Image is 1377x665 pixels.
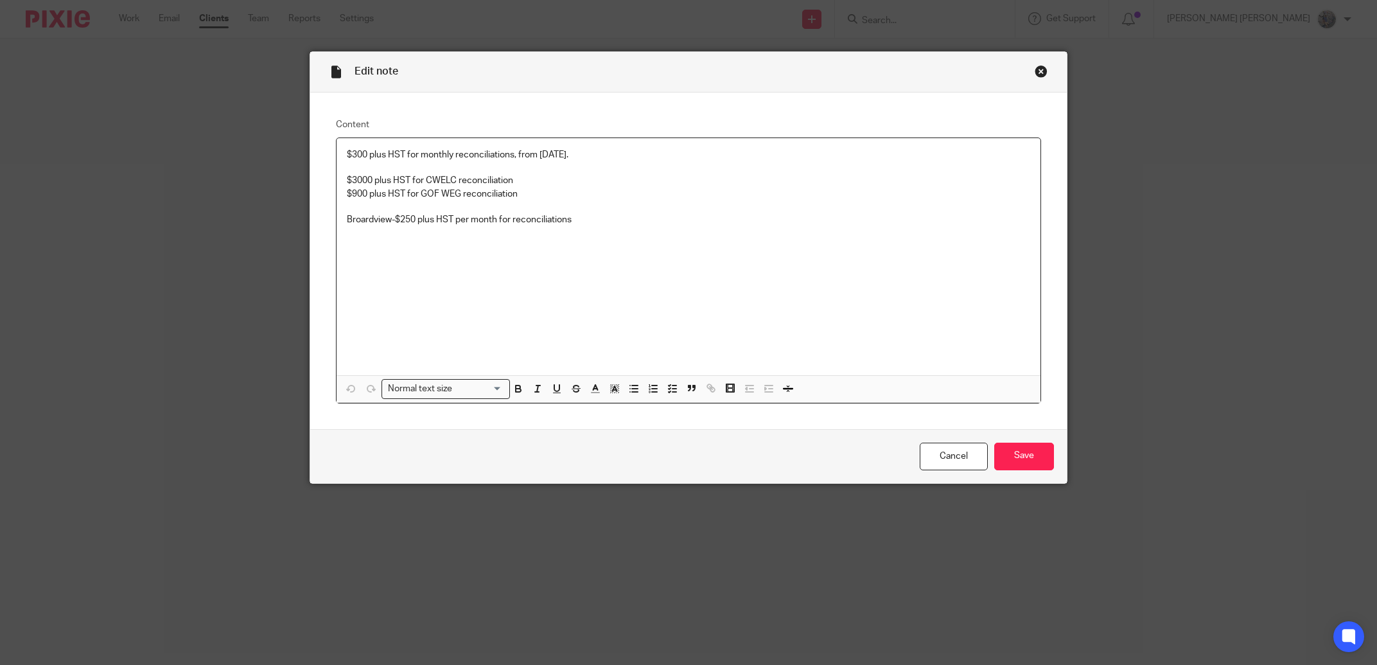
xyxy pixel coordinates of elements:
p: Broardview-$250 plus HST per month for reconciliations [347,213,1030,226]
input: Save [994,443,1054,470]
p: $900 plus HST for GOF WEG reconciliation [347,188,1030,200]
div: Search for option [382,379,510,399]
p: $300 plus HST for monthly reconciliations, from [DATE]. [347,148,1030,161]
label: Content [336,118,1040,131]
span: Normal text size [385,382,455,396]
a: Cancel [920,443,988,470]
p: $3000 plus HST for CWELC reconciliation [347,174,1030,187]
input: Search for option [456,382,502,396]
div: Close this dialog window [1035,65,1048,78]
span: Edit note [355,66,398,76]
